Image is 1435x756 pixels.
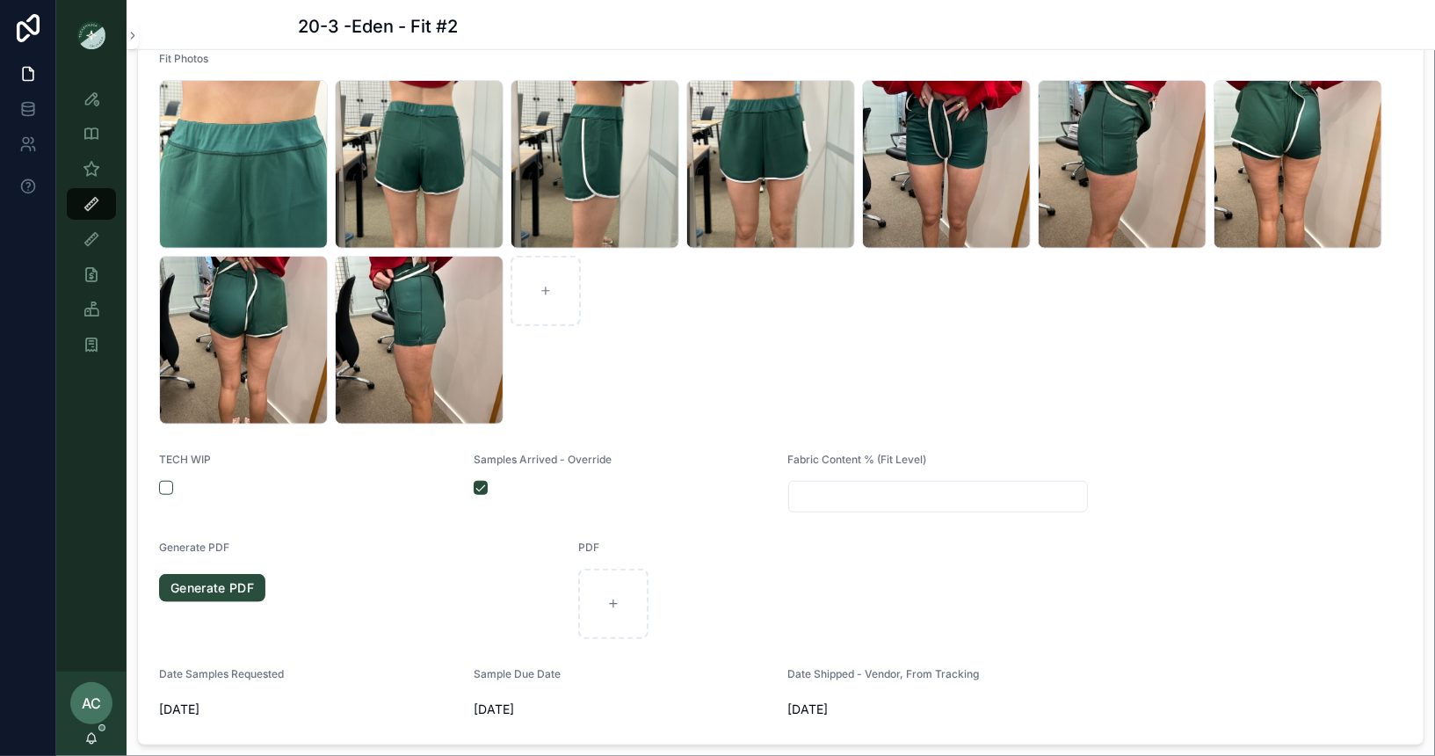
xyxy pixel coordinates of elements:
span: [DATE] [474,701,774,718]
span: [DATE] [159,701,460,718]
span: Date Samples Requested [159,667,284,680]
img: App logo [77,21,105,49]
span: [DATE] [788,701,1089,718]
span: Date Shipped - Vendor, From Tracking [788,667,980,680]
h1: 20-3 -Eden - Fit #2 [298,14,458,39]
div: scrollable content [56,70,127,383]
span: Sample Due Date [474,667,561,680]
span: PDF [578,541,599,554]
span: Fabric Content % (Fit Level) [788,453,927,466]
a: Generate PDF [159,574,265,602]
span: Samples Arrived - Override [474,453,612,466]
span: Fit Photos [159,52,208,65]
span: TECH WIP [159,453,211,466]
span: AC [82,693,101,714]
span: Generate PDF [159,541,229,554]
